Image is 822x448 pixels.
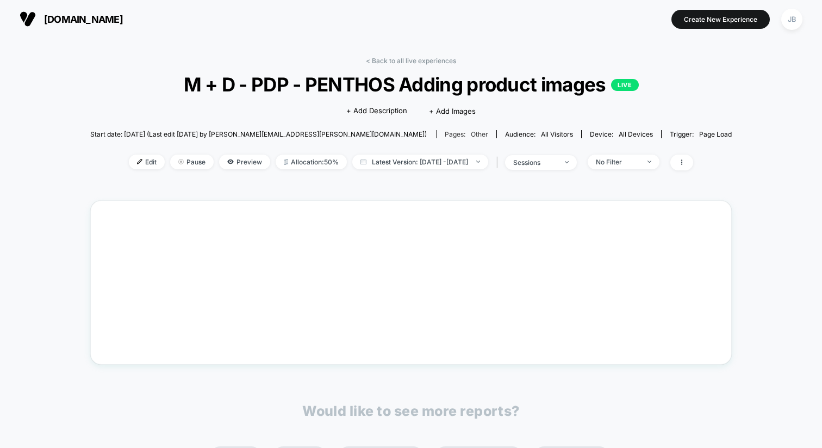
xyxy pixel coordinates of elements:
[471,130,488,138] span: other
[476,161,480,163] img: end
[219,155,270,169] span: Preview
[581,130,661,138] span: Device:
[284,159,288,165] img: rebalance
[122,73,700,96] span: M + D - PDP - PENTHOS Adding product images
[137,159,142,164] img: edit
[494,155,505,170] span: |
[778,8,806,30] button: JB
[513,158,557,167] div: sessions
[44,14,123,25] span: [DOMAIN_NAME]
[611,79,638,91] p: LIVE
[565,161,569,163] img: end
[178,159,184,164] img: end
[170,155,214,169] span: Pause
[16,10,126,28] button: [DOMAIN_NAME]
[276,155,347,169] span: Allocation: 50%
[346,106,407,116] span: + Add Description
[619,130,653,138] span: all devices
[20,11,36,27] img: Visually logo
[90,130,427,138] span: Start date: [DATE] (Last edit [DATE] by [PERSON_NAME][EMAIL_ADDRESS][PERSON_NAME][DOMAIN_NAME])
[596,158,639,166] div: No Filter
[699,130,732,138] span: Page Load
[429,107,476,115] span: + Add Images
[352,155,488,169] span: Latest Version: [DATE] - [DATE]
[445,130,488,138] div: Pages:
[505,130,573,138] div: Audience:
[302,403,520,419] p: Would like to see more reports?
[781,9,802,30] div: JB
[541,130,573,138] span: All Visitors
[366,57,456,65] a: < Back to all live experiences
[671,10,770,29] button: Create New Experience
[129,155,165,169] span: Edit
[360,159,366,164] img: calendar
[647,161,651,163] img: end
[670,130,732,138] div: Trigger:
